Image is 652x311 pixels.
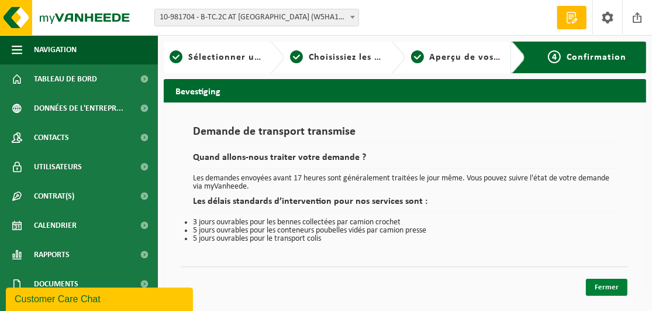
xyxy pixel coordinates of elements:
h1: Demande de transport transmise [193,126,617,144]
p: Les demandes envoyées avant 17 heures sont généralement traitées le jour même. Vous pouvez suivre... [193,175,617,191]
span: Rapports [34,240,70,269]
span: Données de l'entrepr... [34,94,123,123]
span: Contrat(s) [34,182,74,211]
h2: Quand allons-nous traiter votre demande ? [193,153,617,169]
a: 3Aperçu de vos demandes [411,50,502,64]
a: Fermer [586,279,627,296]
h2: Bevestiging [164,79,646,102]
span: 1 [170,50,182,63]
span: Utilisateurs [34,152,82,182]
span: 10-981704 - B-TC.2C AT CHARLEROI (W5HA116) - MARCINELLE [154,9,359,26]
span: Contacts [34,123,69,152]
span: 10-981704 - B-TC.2C AT CHARLEROI (W5HA116) - MARCINELLE [155,9,358,26]
li: 3 jours ouvrables pour les bennes collectées par camion crochet [193,218,617,227]
span: Tableau de bord [34,64,97,94]
span: Calendrier [34,211,77,240]
span: Navigation [34,35,77,64]
li: 5 jours ouvrables pour le transport colis [193,235,617,243]
span: 3 [411,50,424,63]
span: Confirmation [567,53,626,62]
span: Choisissiez les flux de déchets et récipients [309,53,503,62]
span: Sélectionner un site ici [188,53,293,62]
a: 1Sélectionner un site ici [170,50,261,64]
a: 2Choisissiez les flux de déchets et récipients [290,50,381,64]
span: 2 [290,50,303,63]
iframe: chat widget [6,285,195,311]
span: Aperçu de vos demandes [430,53,543,62]
h2: Les délais standards d’intervention pour nos services sont : [193,197,617,213]
li: 5 jours ouvrables pour les conteneurs poubelles vidés par camion presse [193,227,617,235]
span: 4 [548,50,561,63]
span: Documents [34,269,78,299]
